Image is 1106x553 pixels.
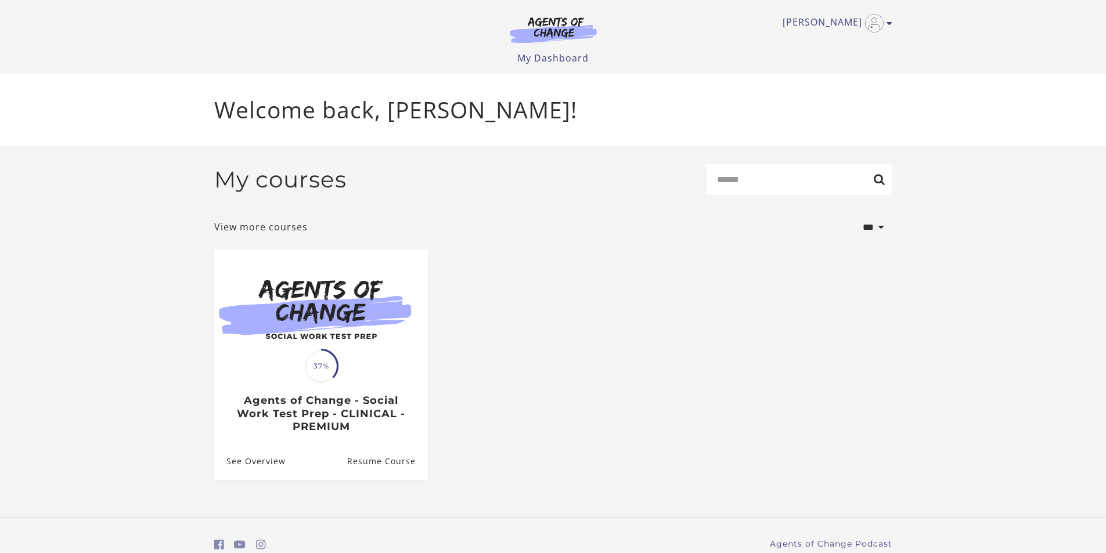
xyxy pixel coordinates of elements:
img: Agents of Change Logo [498,16,609,43]
p: Welcome back, [PERSON_NAME]! [214,93,892,127]
a: https://www.youtube.com/c/AgentsofChangeTestPrepbyMeaganMitchell (Open in a new window) [234,536,246,553]
a: Toggle menu [783,14,887,32]
a: My Dashboard [517,52,589,64]
a: https://www.instagram.com/agentsofchangeprep/ (Open in a new window) [256,536,266,553]
i: https://www.instagram.com/agentsofchangeprep/ (Open in a new window) [256,539,266,550]
i: https://www.facebook.com/groups/aswbtestprep (Open in a new window) [214,539,224,550]
a: View more courses [214,220,308,234]
a: Agents of Change Podcast [770,538,892,550]
i: https://www.youtube.com/c/AgentsofChangeTestPrepbyMeaganMitchell (Open in a new window) [234,539,246,550]
a: https://www.facebook.com/groups/aswbtestprep (Open in a new window) [214,536,224,553]
span: 37% [305,350,337,382]
a: Agents of Change - Social Work Test Prep - CLINICAL - PREMIUM: Resume Course [347,442,427,480]
a: Agents of Change - Social Work Test Prep - CLINICAL - PREMIUM: See Overview [214,442,286,480]
h2: My courses [214,166,347,193]
h3: Agents of Change - Social Work Test Prep - CLINICAL - PREMIUM [226,394,415,433]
